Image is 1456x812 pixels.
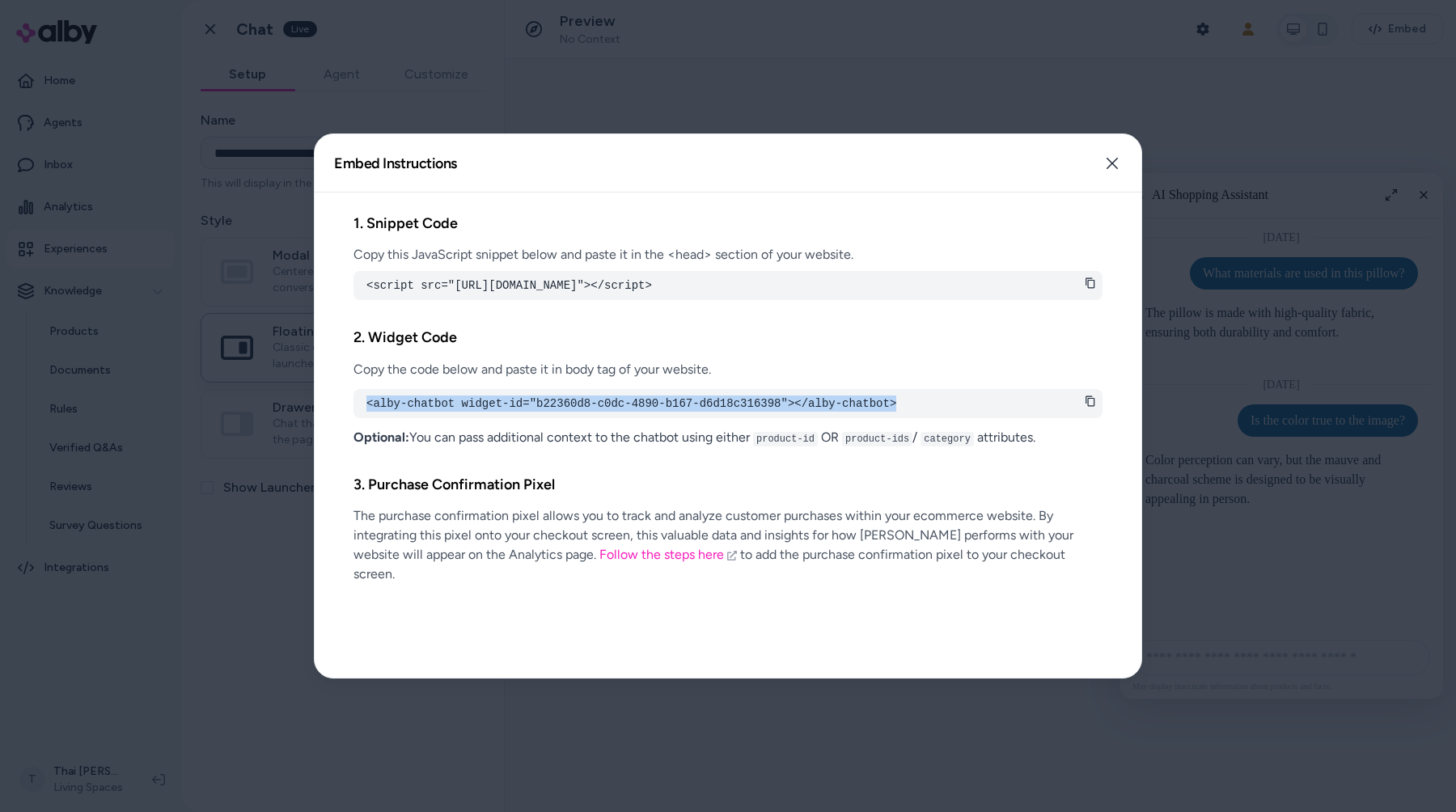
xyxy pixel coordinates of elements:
code: category [921,432,974,446]
h2: 1. Snippet Code [353,212,1103,235]
p: The purchase confirmation pixel allows you to track and analyze customer purchases within your ec... [353,506,1103,584]
h2: 2. Widget Code [353,326,1103,349]
p: Copy this JavaScript snippet below and paste it in the <head> section of your website. [353,245,1103,264]
p: You can pass additional context to the chatbot using either OR / attributes. [353,428,1103,447]
h2: 3. Purchase Confirmation Pixel [353,473,1103,497]
h2: Embed Instructions [334,156,457,171]
pre: <script src="[URL][DOMAIN_NAME]"></script> [366,277,1090,294]
pre: <alby-chatbot widget-id="b22360d8-c0dc-4890-b167-d6d18c316398"></alby-chatbot> [366,395,1090,412]
a: Follow the steps here [599,547,737,562]
code: product-ids [842,432,912,446]
strong: Optional: [353,429,409,445]
code: product-id [753,432,818,446]
p: Copy the code below and paste it in body tag of your website. [353,360,1103,379]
